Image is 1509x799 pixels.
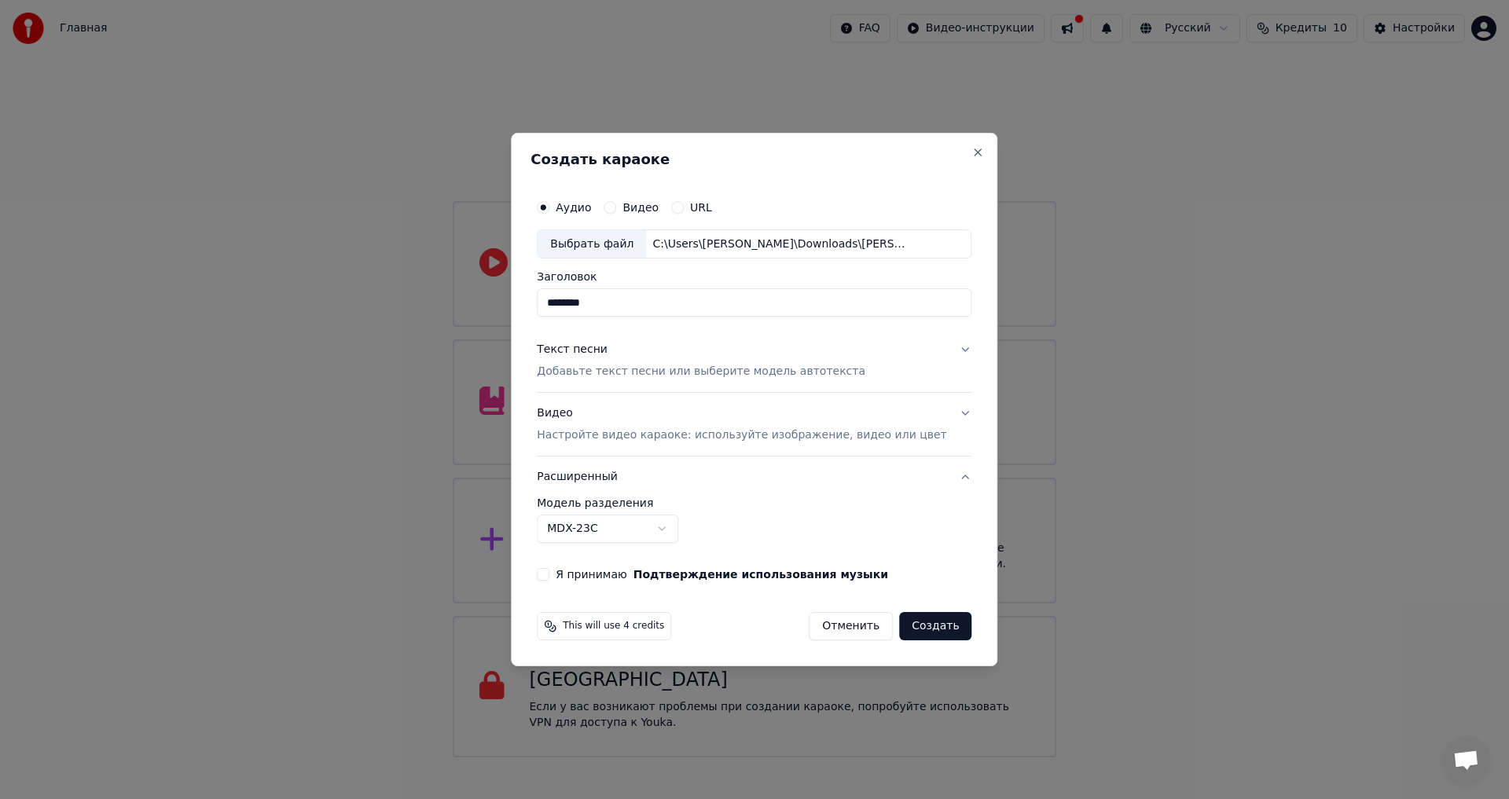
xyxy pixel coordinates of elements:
button: Я принимаю [633,569,888,580]
label: Я принимаю [556,569,888,580]
h2: Создать караоке [531,152,978,167]
button: Текст песниДобавьте текст песни или выберите модель автотекста [537,330,971,393]
label: Модель разделения [537,497,971,508]
button: Создать [899,612,971,640]
label: Видео [622,202,659,213]
span: This will use 4 credits [563,620,664,632]
p: Добавьте текст песни или выберите модель автотекста [537,365,865,380]
label: Аудио [556,202,591,213]
div: Видео [537,406,946,444]
button: Отменить [809,612,893,640]
div: Текст песни [537,343,608,358]
label: URL [690,202,712,213]
button: ВидеоНастройте видео караоке: используйте изображение, видео или цвет [537,394,971,456]
p: Настройте видео караоке: используйте изображение, видео или цвет [537,427,946,443]
div: Выбрать файл [538,230,646,258]
button: Расширенный [537,456,971,497]
div: C:\Users\[PERSON_NAME]\Downloads\[PERSON_NAME]\2012 - Смирись и расслабься!\02. Фанк.mp3 [646,236,913,252]
div: Расширенный [537,497,971,555]
label: Заголовок [537,272,971,283]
